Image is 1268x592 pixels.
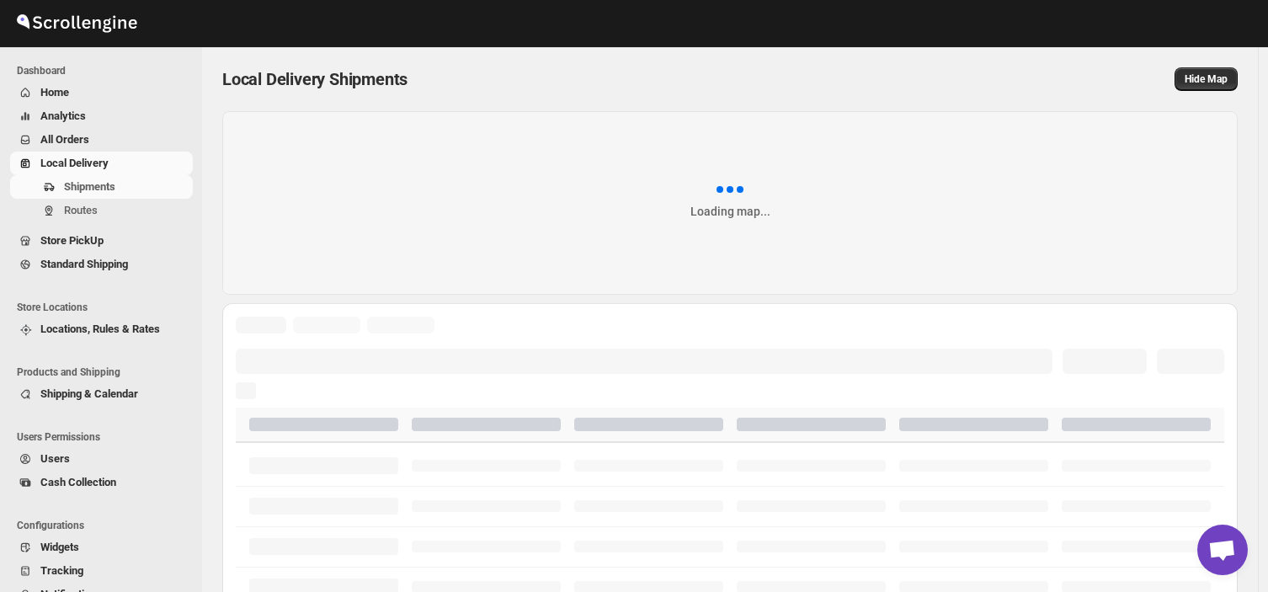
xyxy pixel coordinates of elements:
span: Hide Map [1185,72,1228,86]
button: Tracking [10,559,193,583]
span: Configurations [17,519,194,532]
span: Users [40,452,70,465]
button: Map action label [1175,67,1238,91]
span: Cash Collection [40,476,116,488]
span: Tracking [40,564,83,577]
span: Dashboard [17,64,194,77]
span: Home [40,86,69,99]
span: Local Delivery [40,157,109,169]
button: Locations, Rules & Rates [10,317,193,341]
button: Shipping & Calendar [10,382,193,406]
span: Shipments [64,180,115,193]
span: Routes [64,204,98,216]
button: Routes [10,199,193,222]
button: All Orders [10,128,193,152]
a: Open chat [1197,525,1248,575]
button: Widgets [10,536,193,559]
span: All Orders [40,133,89,146]
span: Widgets [40,541,79,553]
button: Analytics [10,104,193,128]
span: Local Delivery Shipments [222,69,408,89]
span: Users Permissions [17,430,194,444]
span: Standard Shipping [40,258,128,270]
span: Store PickUp [40,234,104,247]
span: Shipping & Calendar [40,387,138,400]
span: Products and Shipping [17,365,194,379]
span: Analytics [40,109,86,122]
button: Home [10,81,193,104]
span: Locations, Rules & Rates [40,323,160,335]
button: Cash Collection [10,471,193,494]
button: Users [10,447,193,471]
span: Store Locations [17,301,194,314]
button: Shipments [10,175,193,199]
div: Loading map... [690,203,770,220]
